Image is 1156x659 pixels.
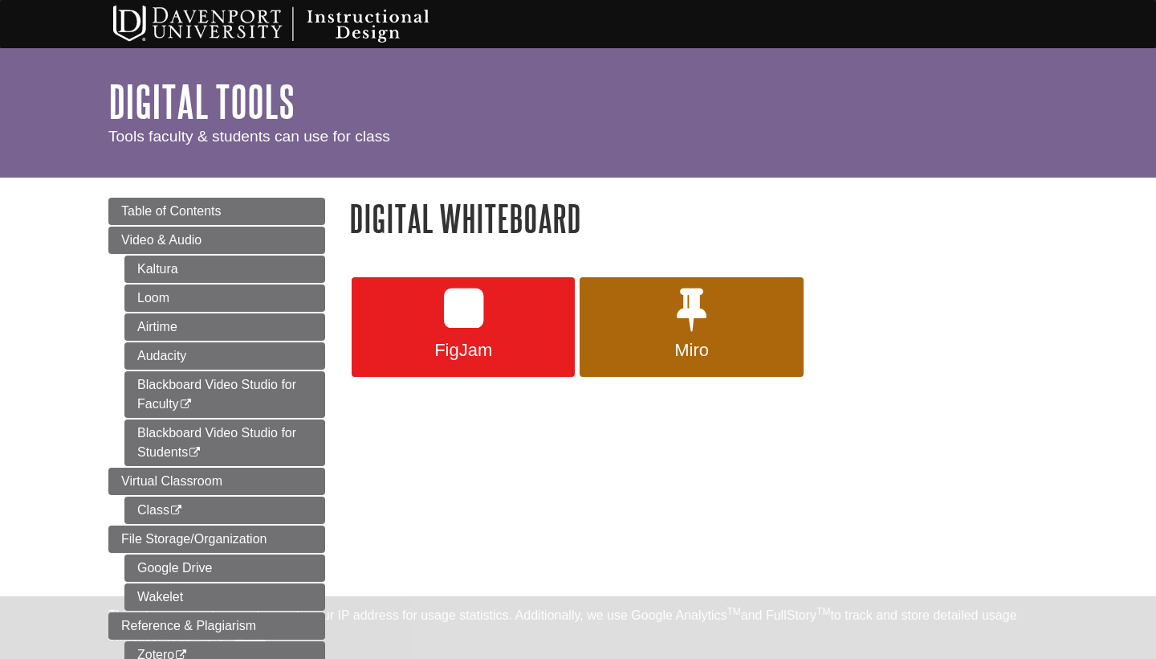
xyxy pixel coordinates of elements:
[124,342,325,370] a: Audacity
[121,204,222,218] span: Table of Contents
[364,340,563,361] span: FigJam
[121,233,201,247] span: Video & Audio
[349,198,1048,239] h1: Digital Whiteboard
[108,198,325,225] a: Table of Contents
[108,612,325,640] a: Reference & Plagiarism
[124,313,325,341] a: Airtime
[124,420,325,466] a: Blackboard Video Studio for Students
[188,448,201,458] i: This link opens in a new window
[352,277,575,377] a: FigJam
[124,256,325,283] a: Kaltura
[169,506,183,516] i: This link opens in a new window
[124,583,325,611] a: Wakelet
[121,619,256,632] span: Reference & Plagiarism
[108,128,390,145] span: Tools faculty & students can use for class
[100,4,486,44] img: Davenport University Instructional Design
[121,474,222,488] span: Virtual Classroom
[124,371,325,418] a: Blackboard Video Studio for Faculty
[727,606,740,617] sup: TM
[179,399,193,410] i: This link opens in a new window
[124,555,325,582] a: Google Drive
[580,277,803,377] a: Miro
[108,526,325,553] a: File Storage/Organization
[121,532,267,546] span: File Storage/Organization
[124,497,325,524] a: Class
[108,468,325,495] a: Virtual Classroom
[592,340,791,361] span: Miro
[816,606,830,617] sup: TM
[124,284,325,312] a: Loom
[108,227,325,254] a: Video & Audio
[108,76,295,126] a: Digital Tools
[108,606,1048,649] div: This site uses cookies and records your IP address for usage statistics. Additionally, we use Goo...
